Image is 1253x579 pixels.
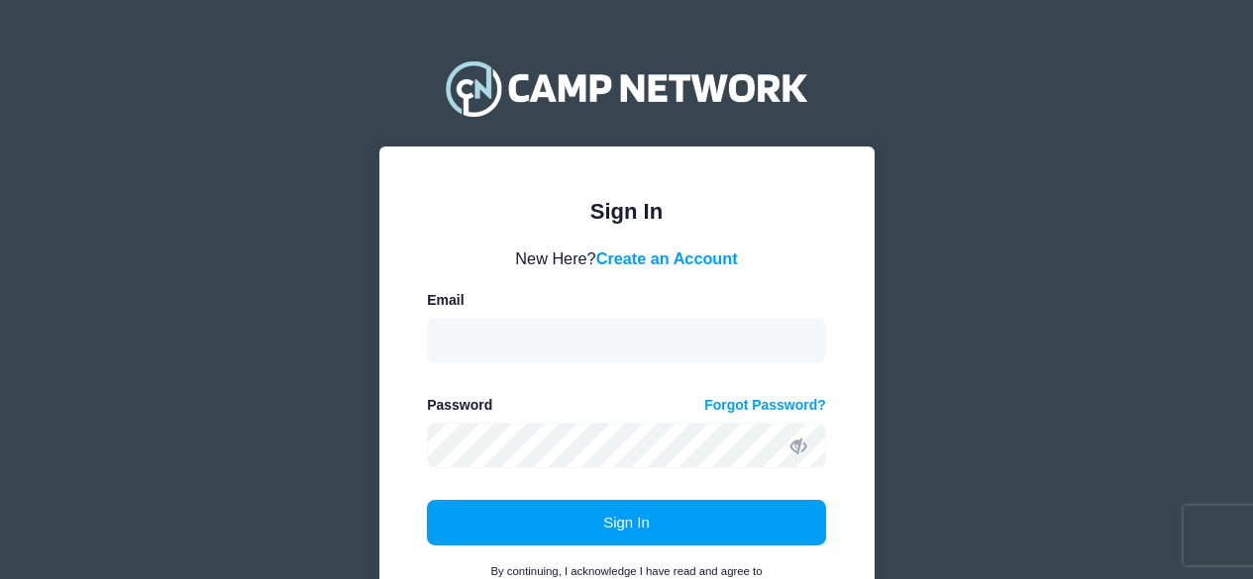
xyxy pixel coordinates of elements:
[596,249,738,267] a: Create an Account
[704,395,826,416] a: Forgot Password?
[437,48,815,128] img: Camp Network
[427,500,826,545] button: Sign In
[427,195,826,228] div: Sign In
[427,246,826,270] div: New Here?
[427,290,464,311] label: Email
[427,395,492,416] label: Password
